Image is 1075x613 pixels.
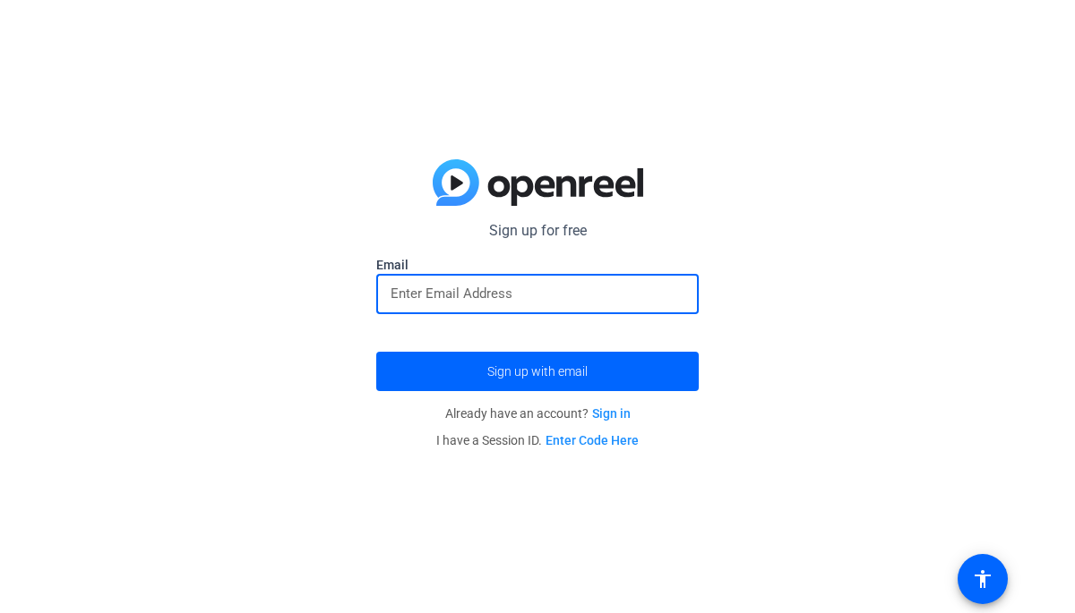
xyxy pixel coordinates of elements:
p: Sign up for free [376,220,699,242]
span: I have a Session ID. [436,433,639,447]
img: blue-gradient.svg [433,159,643,206]
mat-icon: accessibility [972,568,993,590]
label: Email [376,256,699,274]
a: Sign in [592,406,631,421]
input: Enter Email Address [391,283,684,304]
button: Sign up with email [376,352,699,391]
span: Already have an account? [445,406,631,421]
a: Enter Code Here [546,433,639,447]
